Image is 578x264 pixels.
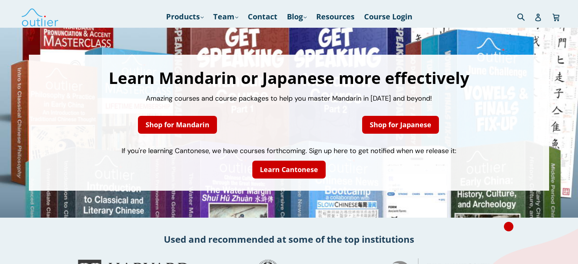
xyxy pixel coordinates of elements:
[36,70,542,86] h1: Learn Mandarin or Japanese more effectively
[122,146,456,155] span: If you're learning Cantonese, we have courses forthcoming. Sign up here to get notified when we r...
[252,161,326,179] a: Learn Cantonese
[138,116,217,134] a: Shop for Mandarin
[209,10,242,24] a: Team
[21,6,59,28] img: Outlier Linguistics
[360,10,416,24] a: Course Login
[515,9,536,24] input: Search
[244,10,281,24] a: Contact
[283,10,310,24] a: Blog
[146,94,432,103] span: Amazing courses and course packages to help you master Mandarin in [DATE] and beyond!
[312,10,358,24] a: Resources
[162,10,207,24] a: Products
[362,116,439,134] a: Shop for Japanese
